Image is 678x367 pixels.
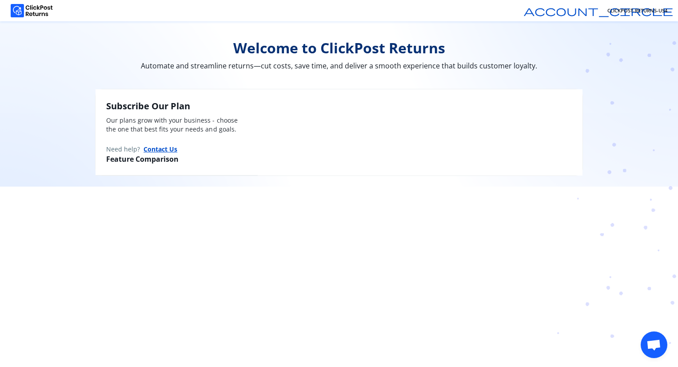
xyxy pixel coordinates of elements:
[641,331,667,358] div: Open chat
[144,144,177,154] button: Contact Us
[95,39,583,57] span: Welcome to ClickPost Returns
[95,60,583,71] span: Automate and streamline returns—cut costs, save time, and deliver a smooth experience that builds...
[106,116,247,134] p: Our plans grow with your business - choose the one that best fits your needs and goals.
[106,100,247,112] h2: Subscribe Our Plan
[106,145,140,154] span: Need help?
[607,7,667,14] span: CLICKPOST-RETURNS-US4
[524,5,673,16] span: account_circle
[106,154,179,164] span: Feature Comparison
[11,4,53,17] img: Logo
